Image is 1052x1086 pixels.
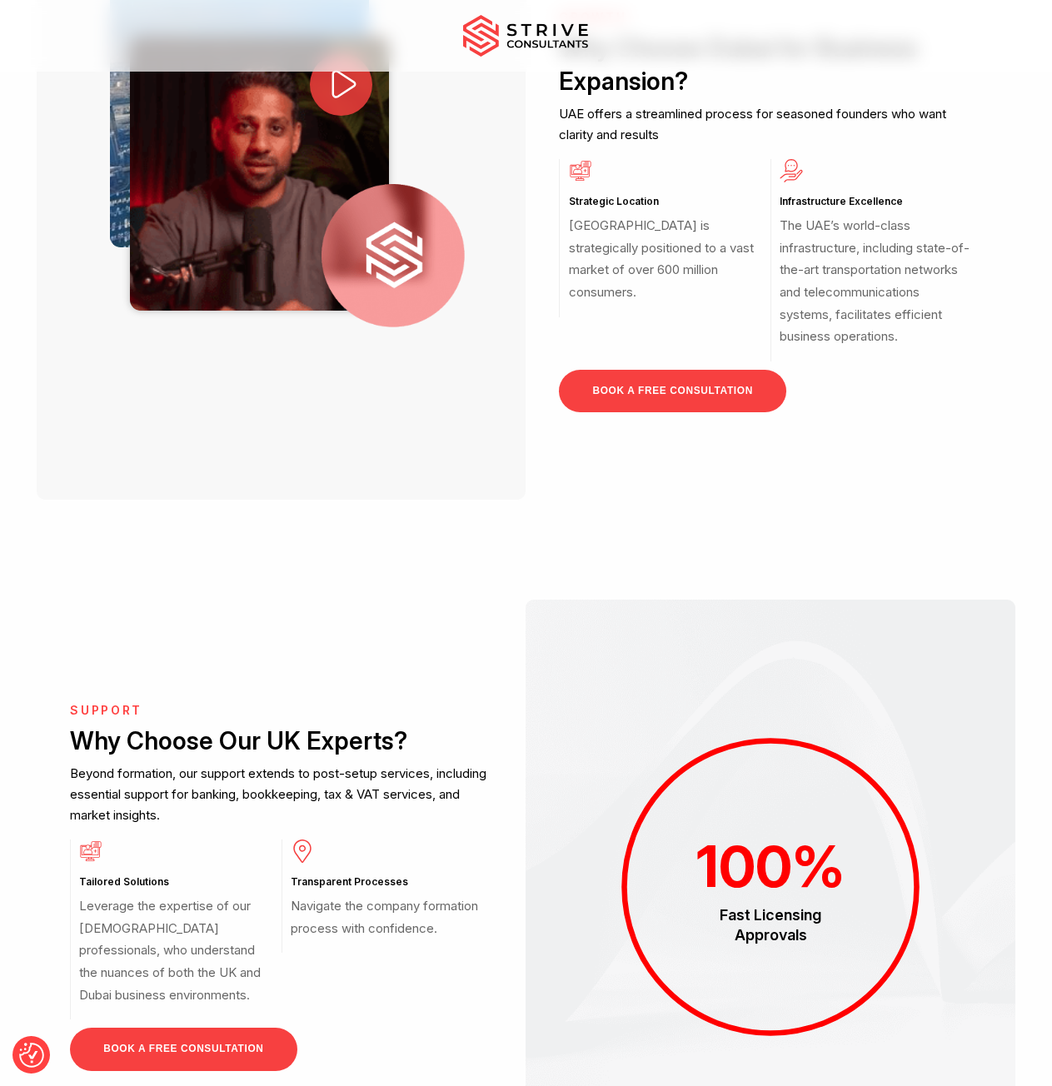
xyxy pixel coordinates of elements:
[79,895,272,1007] p: Leverage the expertise of our [DEMOGRAPHIC_DATA] professionals, who understand the nuances of bot...
[70,704,492,718] h6: SUPPORT
[322,184,465,327] img: strive logo
[19,1043,44,1068] img: Revisit consent button
[463,15,588,57] img: main-logo.svg
[780,215,973,348] p: The UAE’s world-class infrastructure, including state-of-the-art transportation networks and tele...
[70,725,492,757] h2: Why Choose Our UK Experts?
[79,875,272,889] h3: Tailored Solutions
[291,875,484,889] h3: Transparent Processes
[690,828,852,905] div: %
[559,104,981,146] p: UAE offers a streamlined process for seasoned founders who want clarity and results
[559,370,785,412] a: BOOK A FREE CONSULTATION
[70,1028,297,1070] a: BOOK A FREE CONSULTATION
[19,1043,44,1068] button: Consent Preferences
[70,764,492,825] p: Beyond formation, our support extends to post-setup services, including essential support for ban...
[569,215,762,304] p: [GEOGRAPHIC_DATA] is strategically positioned to a vast market of over 600 million consumers.
[291,895,484,939] p: Navigate the company formation process with confidence.
[569,195,762,208] h3: Strategic Location
[696,832,792,900] span: 100
[780,195,973,208] h3: Infrastructure Excellence
[690,905,852,946] div: Fast Licensing Approvals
